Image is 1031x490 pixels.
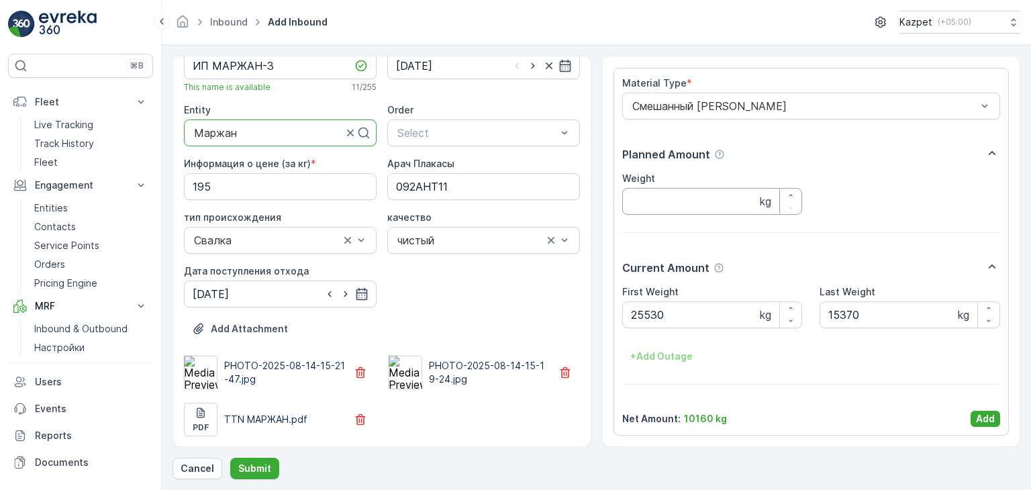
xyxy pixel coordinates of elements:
a: Live Tracking [29,115,153,134]
p: Inbound & Outbound [34,322,128,336]
button: Upload File [184,318,296,340]
p: Add Attachment [211,322,288,336]
p: Cancel [181,462,214,475]
p: Users [35,375,148,389]
p: kg [760,193,771,209]
label: Арач Плакасы [387,158,454,169]
p: ( +05:00 ) [938,17,971,28]
p: Documents [35,456,148,469]
img: logo [8,11,35,38]
p: Настройки [34,341,85,354]
button: MRF [8,293,153,320]
a: Service Points [29,236,153,255]
p: kg [958,307,969,323]
label: качество [387,211,432,223]
div: Help Tooltip Icon [714,149,725,160]
a: Reports [8,422,153,449]
p: Contacts [34,220,76,234]
p: Kazpet [899,15,932,29]
label: Weight [622,173,655,184]
a: Fleet [29,153,153,172]
p: 10160 kg [684,412,727,426]
p: Net Amount : [622,412,681,426]
img: logo_light-DOdMpM7g.png [39,11,97,38]
p: 11 / 255 [352,82,377,93]
p: Engagement [35,179,126,192]
span: This name is available [184,82,271,93]
label: Информация о цене (за кг) [184,158,311,169]
p: Track History [34,137,94,150]
button: Cancel [173,458,222,479]
label: Material Type [622,77,687,89]
p: Entities [34,201,68,215]
label: Дата поступления отхода [184,265,309,277]
p: TTN МАРЖАН.pdf [224,413,307,426]
a: Contacts [29,217,153,236]
label: Entity [184,104,211,115]
a: Track History [29,134,153,153]
p: ⌘B [130,60,144,71]
img: Media Preview [184,356,217,389]
input: dd/mm/yyyy [387,52,580,79]
label: тип происхождения [184,211,281,223]
a: Users [8,369,153,395]
p: Add [976,412,995,426]
div: Help Tooltip Icon [714,262,724,273]
p: Orders [34,258,65,271]
label: Last Weight [820,286,875,297]
a: Orders [29,255,153,274]
button: Fleet [8,89,153,115]
p: Reports [35,429,148,442]
p: + Add Outage [630,350,693,363]
a: Homepage [175,19,190,31]
p: Select [397,125,556,141]
p: Fleet [35,95,126,109]
p: PHOTO-2025-08-14-15-21-47.jpg [224,359,346,386]
button: Add [971,411,1000,427]
a: Events [8,395,153,422]
button: Kazpet(+05:00) [899,11,1020,34]
input: dd/mm/yyyy [184,281,377,307]
a: Pricing Engine [29,274,153,293]
p: kg [760,307,771,323]
a: Documents [8,449,153,476]
p: Planned Amount [622,146,710,162]
button: Submit [230,458,279,479]
p: Submit [238,462,271,475]
img: Media Preview [389,356,422,389]
p: Events [35,402,148,415]
a: Настройки [29,338,153,357]
button: Engagement [8,172,153,199]
label: Order [387,104,413,115]
p: MRF [35,299,126,313]
button: +Add Outage [622,346,701,367]
p: Current Amount [622,260,709,276]
p: pdf [193,422,209,433]
p: Service Points [34,239,99,252]
p: Pricing Engine [34,277,97,290]
a: Entities [29,199,153,217]
span: Add Inbound [265,15,330,29]
label: First Weight [622,286,679,297]
a: Inbound [210,16,248,28]
p: PHOTO-2025-08-14-15-19-24.jpg [429,359,550,386]
p: Fleet [34,156,58,169]
p: Live Tracking [34,118,93,132]
a: Inbound & Outbound [29,320,153,338]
